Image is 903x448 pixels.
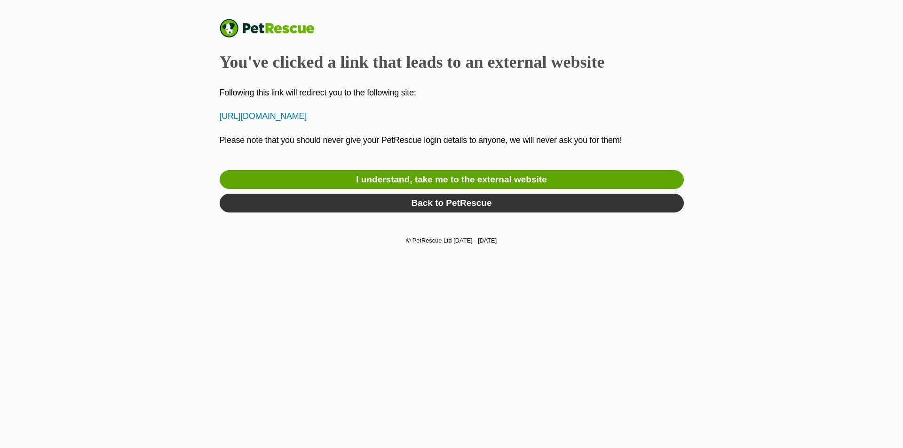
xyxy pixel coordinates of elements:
p: [URL][DOMAIN_NAME] [220,110,684,123]
small: © PetRescue Ltd [DATE] - [DATE] [406,237,497,244]
p: Please note that you should never give your PetRescue login details to anyone, we will never ask ... [220,134,684,159]
h2: You've clicked a link that leads to an external website [220,52,684,72]
p: Following this link will redirect you to the following site: [220,86,684,99]
a: PetRescue [220,19,324,38]
a: Back to PetRescue [220,194,684,212]
a: I understand, take me to the external website [220,170,684,189]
